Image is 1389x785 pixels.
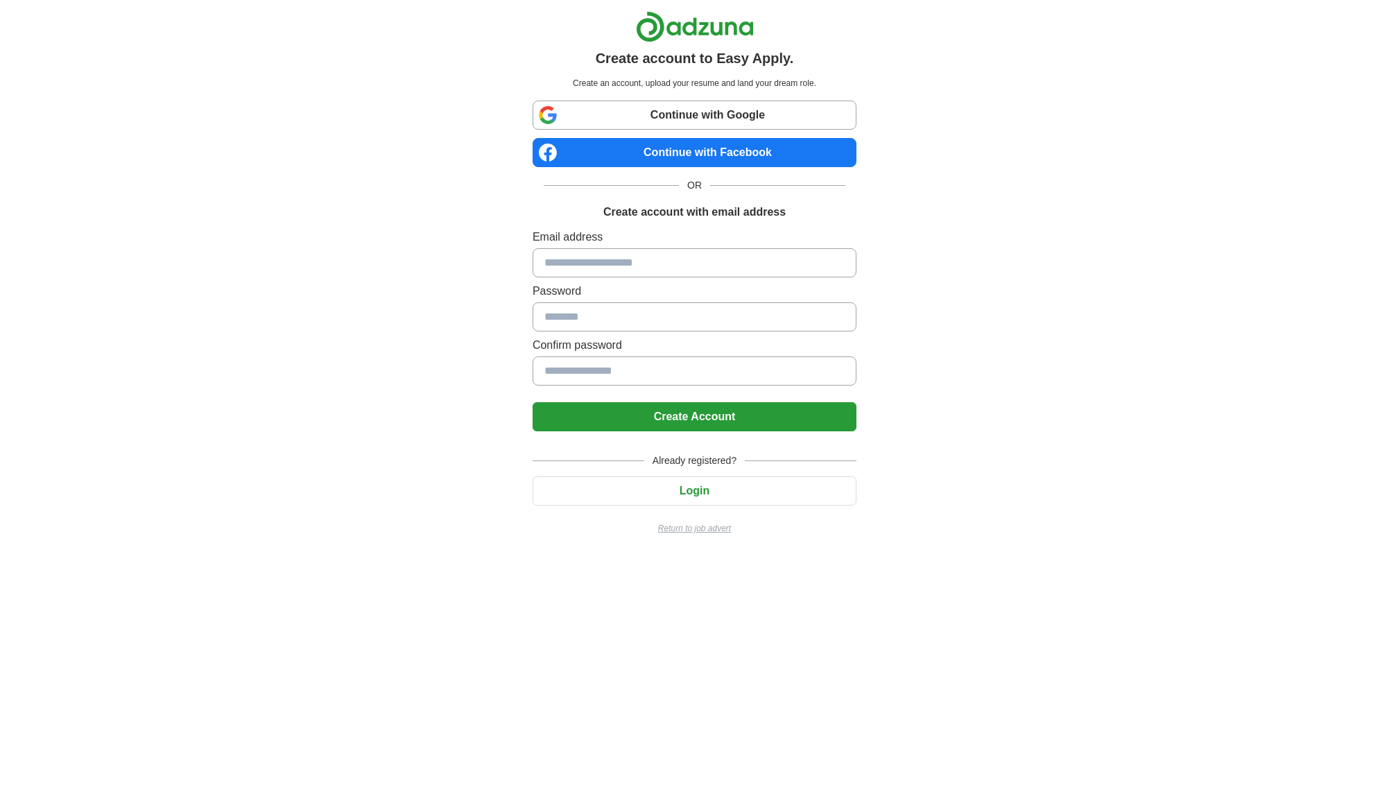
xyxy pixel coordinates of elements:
span: Already registered? [644,454,745,468]
label: Email address [533,229,856,245]
a: Return to job advert [533,522,856,535]
img: Adzuna logo [636,11,754,42]
button: Create Account [533,402,856,431]
button: Login [533,476,856,506]
a: Continue with Google [533,101,856,130]
span: OR [679,178,710,193]
h1: Create account with email address [603,204,786,221]
p: Create an account, upload your resume and land your dream role. [535,77,854,89]
h1: Create account to Easy Apply. [596,48,794,69]
label: Password [533,283,856,300]
a: Continue with Facebook [533,138,856,167]
a: Login [533,485,856,497]
label: Confirm password [533,337,856,354]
